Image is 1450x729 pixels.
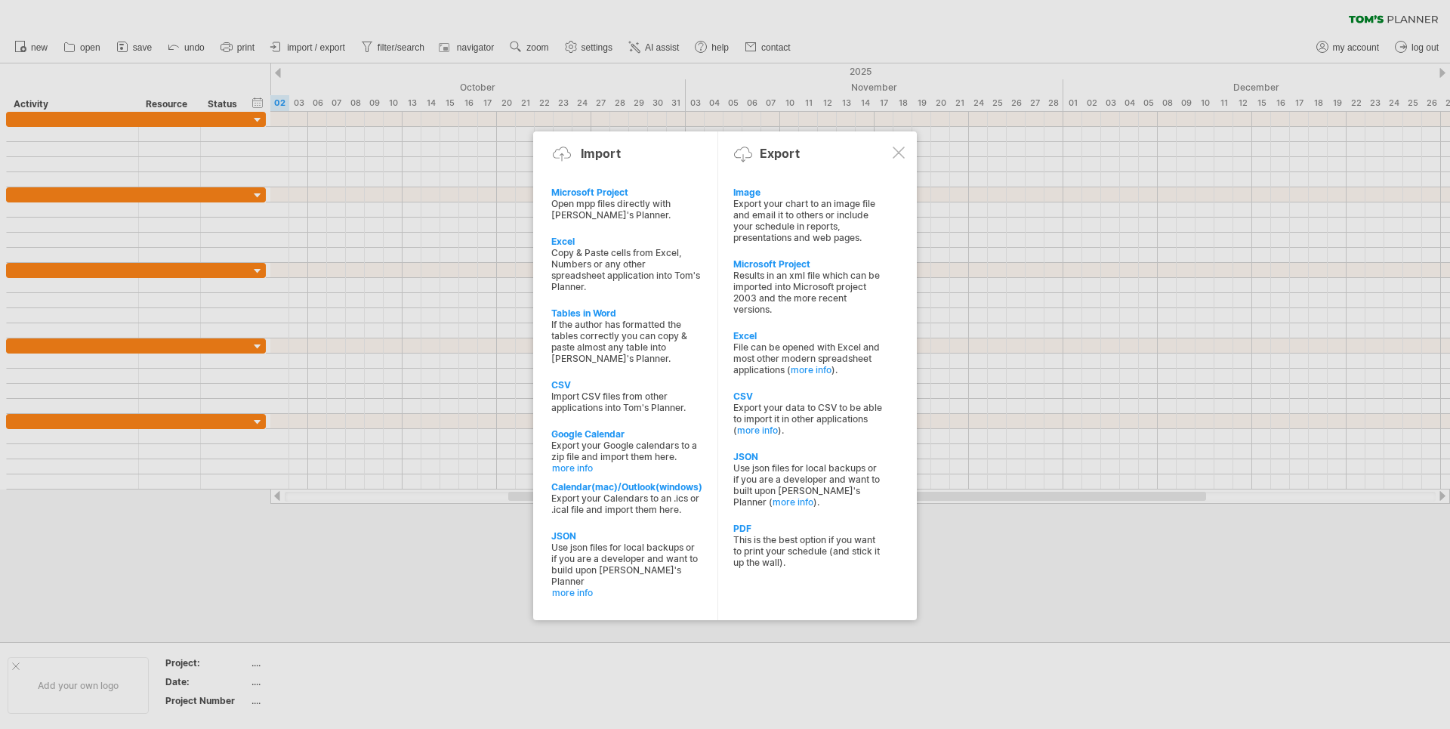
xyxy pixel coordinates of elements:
[733,402,883,436] div: Export your data to CSV to be able to import it in other applications ( ).
[733,330,883,341] div: Excel
[581,146,621,161] div: Import
[733,451,883,462] div: JSON
[733,341,883,375] div: File can be opened with Excel and most other modern spreadsheet applications ( ).
[552,587,702,598] a: more info
[733,534,883,568] div: This is the best option if you want to print your schedule (and stick it up the wall).
[551,319,701,364] div: If the author has formatted the tables correctly you can copy & paste almost any table into [PERS...
[733,270,883,315] div: Results in an xml file which can be imported into Microsoft project 2003 and the more recent vers...
[733,462,883,508] div: Use json files for local backups or if you are a developer and want to built upon [PERSON_NAME]'s...
[552,462,702,474] a: more info
[733,187,883,198] div: Image
[733,391,883,402] div: CSV
[733,198,883,243] div: Export your chart to an image file and email it to others or include your schedule in reports, pr...
[733,523,883,534] div: PDF
[760,146,800,161] div: Export
[551,307,701,319] div: Tables in Word
[733,258,883,270] div: Microsoft Project
[551,236,701,247] div: Excel
[551,247,701,292] div: Copy & Paste cells from Excel, Numbers or any other spreadsheet application into Tom's Planner.
[773,496,813,508] a: more info
[791,364,831,375] a: more info
[737,425,778,436] a: more info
